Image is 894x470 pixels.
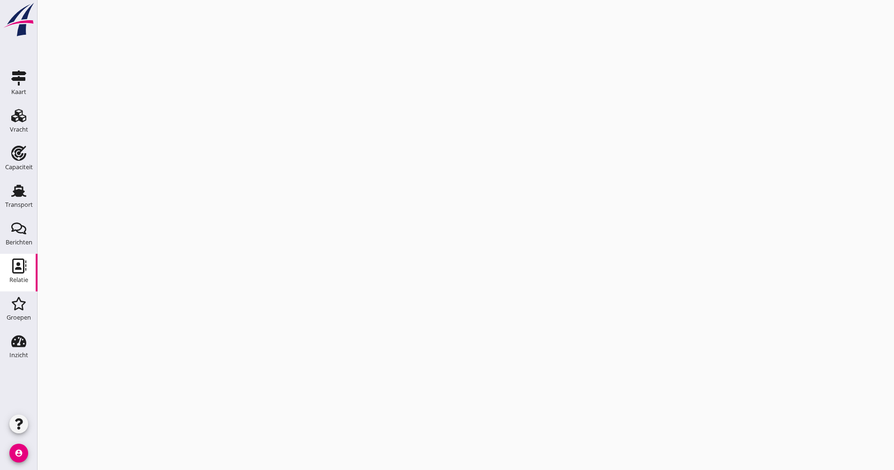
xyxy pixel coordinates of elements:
[10,126,28,133] div: Vracht
[9,444,28,462] i: account_circle
[9,352,28,358] div: Inzicht
[2,2,36,37] img: logo-small.a267ee39.svg
[6,239,32,245] div: Berichten
[11,89,26,95] div: Kaart
[5,202,33,208] div: Transport
[9,277,28,283] div: Relatie
[7,314,31,321] div: Groepen
[5,164,33,170] div: Capaciteit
